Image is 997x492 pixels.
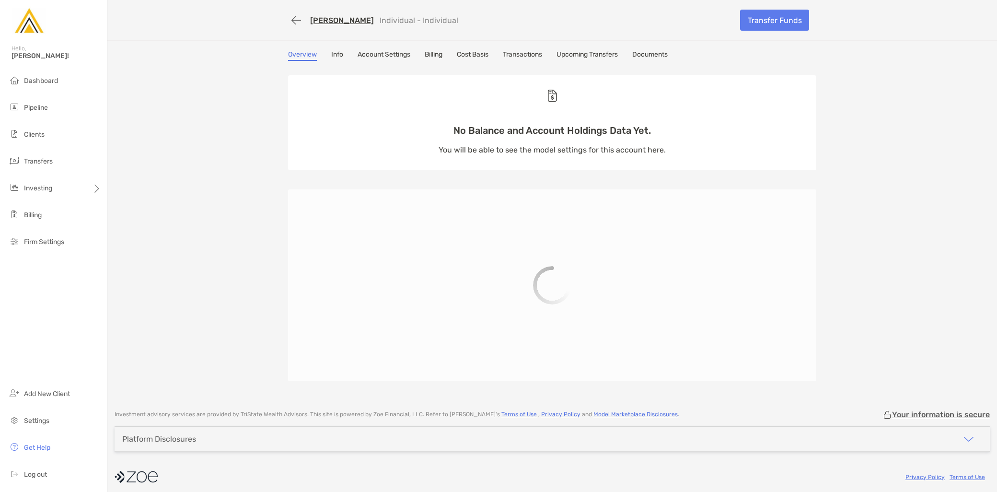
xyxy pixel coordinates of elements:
[9,468,20,480] img: logout icon
[288,50,317,61] a: Overview
[503,50,542,61] a: Transactions
[425,50,442,61] a: Billing
[9,414,20,426] img: settings icon
[24,444,50,452] span: Get Help
[24,390,70,398] span: Add New Client
[963,433,974,445] img: icon arrow
[24,130,45,139] span: Clients
[9,101,20,113] img: pipeline icon
[439,144,666,156] p: You will be able to see the model settings for this account here.
[632,50,668,61] a: Documents
[24,184,52,192] span: Investing
[115,466,158,488] img: company logo
[310,16,374,25] a: [PERSON_NAME]
[24,211,42,219] span: Billing
[556,50,618,61] a: Upcoming Transfers
[12,4,46,38] img: Zoe Logo
[9,441,20,453] img: get-help icon
[439,125,666,137] p: No Balance and Account Holdings Data Yet.
[12,52,101,60] span: [PERSON_NAME]!
[24,417,49,425] span: Settings
[9,235,20,247] img: firm-settings icon
[740,10,809,31] a: Transfer Funds
[115,411,679,418] p: Investment advisory services are provided by TriState Wealth Advisors . This site is powered by Z...
[331,50,343,61] a: Info
[501,411,537,418] a: Terms of Use
[593,411,678,418] a: Model Marketplace Disclosures
[950,474,985,480] a: Terms of Use
[358,50,410,61] a: Account Settings
[905,474,945,480] a: Privacy Policy
[24,77,58,85] span: Dashboard
[24,104,48,112] span: Pipeline
[541,411,580,418] a: Privacy Policy
[24,238,64,246] span: Firm Settings
[892,410,990,419] p: Your information is secure
[457,50,488,61] a: Cost Basis
[122,434,196,444] div: Platform Disclosures
[9,387,20,399] img: add_new_client icon
[9,155,20,166] img: transfers icon
[24,157,53,165] span: Transfers
[9,74,20,86] img: dashboard icon
[24,470,47,479] span: Log out
[9,128,20,140] img: clients icon
[9,182,20,193] img: investing icon
[9,209,20,220] img: billing icon
[380,16,458,25] p: Individual - Individual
